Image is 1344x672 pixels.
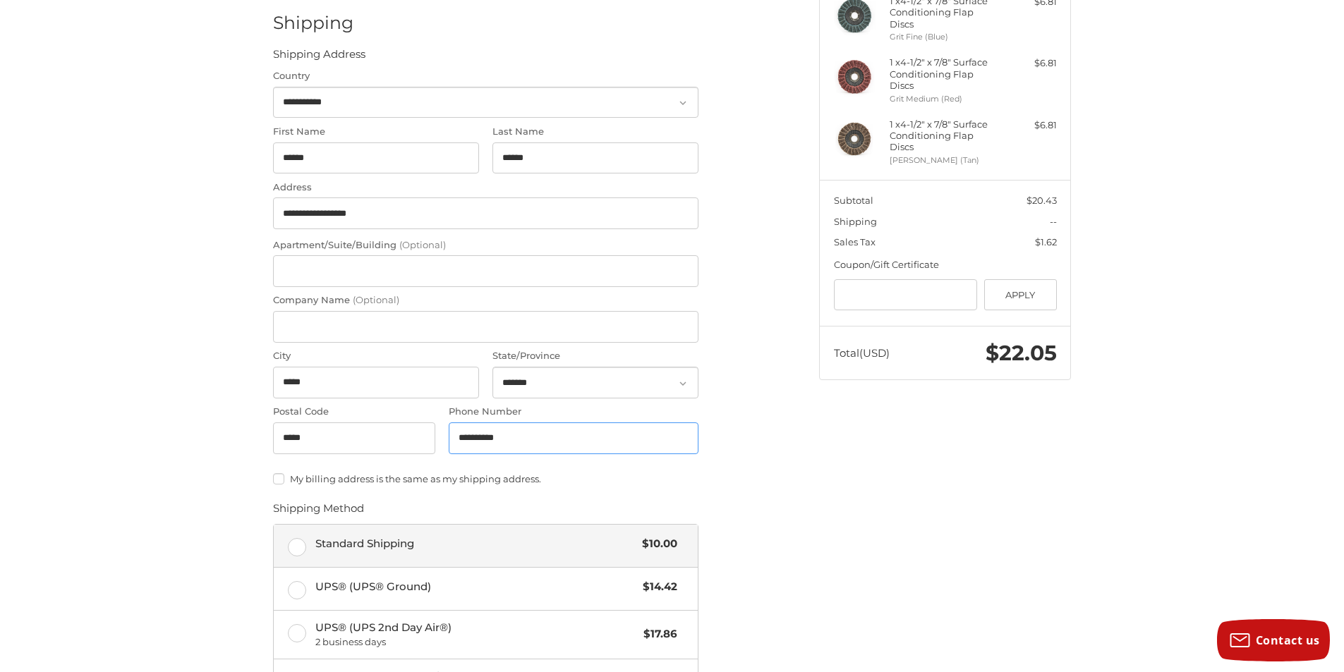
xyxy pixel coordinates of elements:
h2: Shipping [273,12,356,34]
input: Gift Certificate or Coupon Code [834,279,978,311]
div: Coupon/Gift Certificate [834,258,1057,272]
span: $17.86 [636,626,677,642]
h4: 1 x 4-1/2" x 7/8" Surface Conditioning Flap Discs [890,118,998,153]
label: First Name [273,125,479,139]
span: Contact us [1256,633,1320,648]
span: UPS® (UPS® Ground) [315,579,636,595]
span: -- [1050,216,1057,227]
div: $6.81 [1001,118,1057,133]
small: (Optional) [353,294,399,305]
span: $10.00 [635,536,677,552]
span: UPS® (UPS 2nd Day Air®) [315,620,637,649]
div: $6.81 [1001,56,1057,71]
label: Last Name [492,125,698,139]
span: $22.05 [986,340,1057,366]
span: $1.62 [1035,236,1057,248]
label: Postal Code [273,405,435,419]
h4: 1 x 4-1/2" x 7/8" Surface Conditioning Flap Discs [890,56,998,91]
li: Grit Fine (Blue) [890,31,998,43]
span: 2 business days [315,635,637,649]
button: Contact us [1217,619,1330,661]
label: Address [273,181,698,195]
span: Standard Shipping [315,536,636,552]
span: Sales Tax [834,236,876,248]
li: Grit Medium (Red) [890,93,998,105]
label: My billing address is the same as my shipping address. [273,473,698,484]
li: [PERSON_NAME] (Tan) [890,154,998,166]
label: Apartment/Suite/Building [273,238,698,252]
label: State/Province [492,349,698,363]
span: $20.43 [1027,195,1057,206]
span: Total (USD) [834,346,890,360]
span: Shipping [834,216,877,227]
label: Phone Number [449,405,698,419]
button: Apply [984,279,1057,311]
legend: Shipping Method [273,501,364,523]
span: Subtotal [834,195,873,206]
legend: Shipping Address [273,47,365,69]
label: City [273,349,479,363]
label: Company Name [273,293,698,307]
label: Country [273,69,698,83]
small: (Optional) [399,239,446,250]
span: $14.42 [636,579,677,595]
